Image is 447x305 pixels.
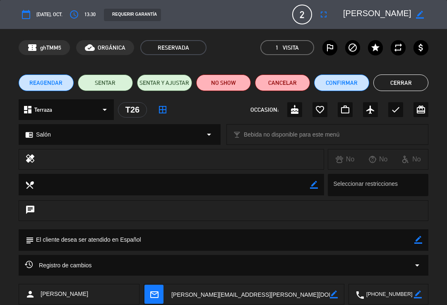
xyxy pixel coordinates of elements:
i: chrome_reader_mode [25,131,33,139]
span: RESERVADA [140,40,207,55]
i: star [370,43,380,53]
span: REAGENDAR [29,79,62,87]
span: ORGÁNICA [98,43,125,53]
i: border_all [158,105,168,115]
span: Terraza [34,105,52,115]
button: Cancelar [255,74,310,91]
button: SENTAR [78,74,133,91]
i: card_giftcard [416,105,426,115]
span: Salón [36,130,51,139]
i: arrow_drop_down [412,260,422,270]
div: No [395,154,428,165]
i: favorite_border [315,105,325,115]
i: outlined_flag [325,43,335,53]
button: access_time [67,7,82,22]
div: REQUERIR GARANTÍA [104,9,161,21]
i: work_outline [340,105,350,115]
span: 2 [292,5,312,24]
i: mail_outline [149,290,159,299]
span: 13:30 [84,10,96,19]
button: REAGENDAR [19,74,74,91]
i: cloud_done [85,43,95,53]
button: Confirmar [314,74,369,91]
div: T26 [118,102,147,118]
i: dashboard [23,105,33,115]
i: cake [290,105,300,115]
i: border_color [414,291,422,298]
i: border_color [330,291,338,298]
i: calendar_today [21,10,31,19]
button: calendar_today [19,7,34,22]
div: No [328,154,361,165]
span: confirmation_number [27,43,37,53]
div: No [362,154,395,165]
span: [PERSON_NAME] [41,289,88,299]
i: arrow_drop_down [204,130,214,139]
span: Bebida no disponible para este menú [244,130,339,139]
i: border_color [310,181,318,189]
i: access_time [69,10,79,19]
button: NO SHOW [196,74,251,91]
em: Visita [283,43,299,53]
i: chat [25,205,35,216]
i: subject [25,235,34,245]
span: OCCASION: [250,105,279,115]
i: local_phone [355,290,364,299]
i: local_bar [233,131,241,139]
span: Registro de cambios [25,260,92,270]
i: person [25,289,35,299]
i: check [391,105,401,115]
i: border_color [414,236,422,244]
i: healing [25,154,35,165]
i: attach_money [416,43,426,53]
i: block [348,43,358,53]
i: repeat [393,43,403,53]
span: [DATE], oct. [36,10,62,19]
i: airplanemode_active [365,105,375,115]
button: fullscreen [316,7,331,22]
span: ghTMM5 [40,43,61,53]
button: SENTAR Y AJUSTAR [137,74,192,91]
i: fullscreen [319,10,329,19]
i: border_color [416,11,424,19]
button: Cerrar [373,74,428,91]
i: local_dining [25,180,34,189]
i: arrow_drop_down [100,105,110,115]
span: 1 [276,43,279,53]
